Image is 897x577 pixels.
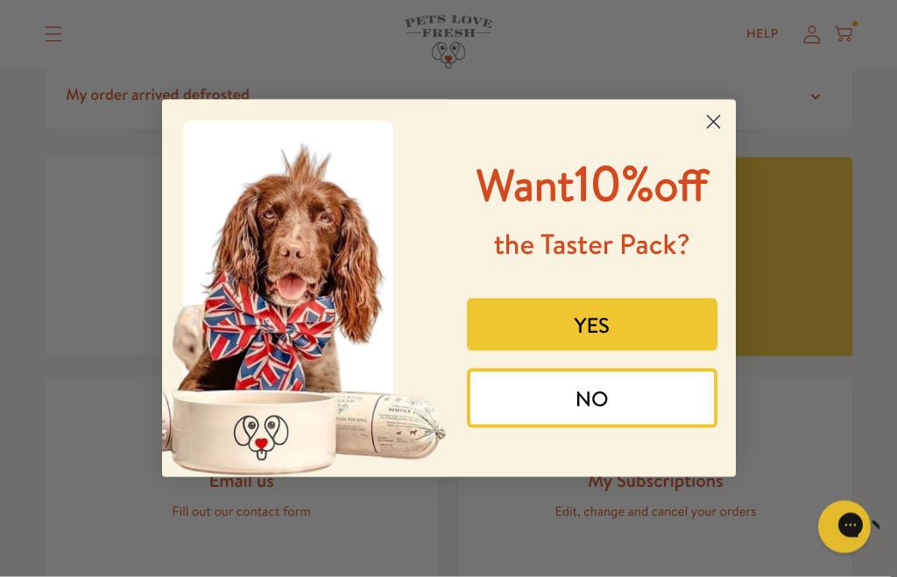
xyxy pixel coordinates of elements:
[477,149,709,216] span: 10%
[809,495,879,559] iframe: Gorgias live chat messenger
[467,369,717,428] button: NO
[698,107,729,137] button: Close dialog
[467,299,717,351] button: YES
[477,155,575,215] span: Want
[653,155,708,215] span: off
[494,225,690,264] span: the Taster Pack?
[162,100,449,477] img: 8afefe80-1ef6-417a-b86b-9520c2248d41.jpeg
